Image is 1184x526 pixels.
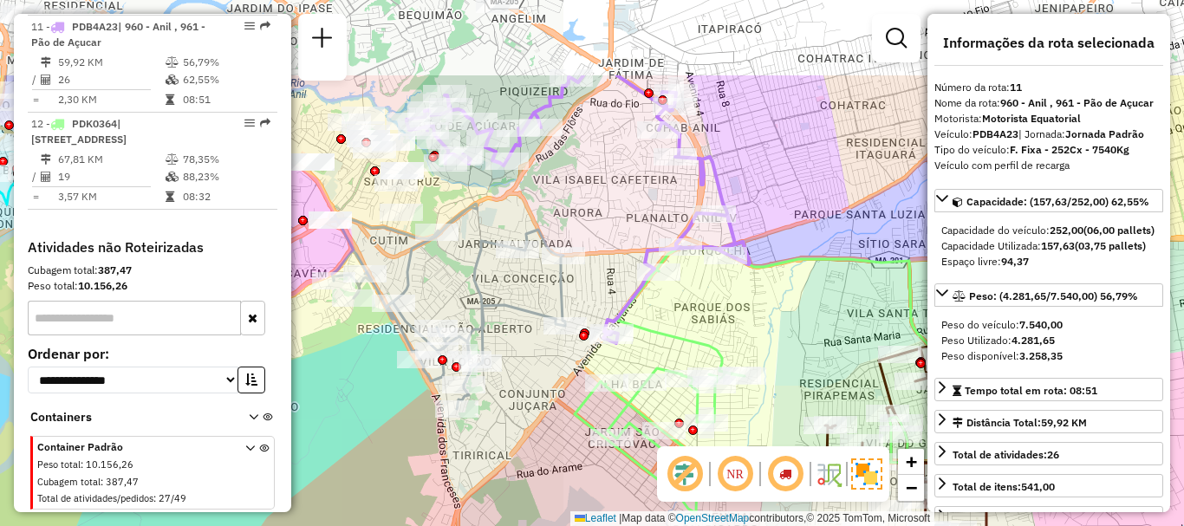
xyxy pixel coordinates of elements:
[347,130,390,147] div: Atividade não roteirizada - LAURO ANTONIO DOS SA
[1000,96,1154,109] strong: 960 - Anil , 961 - Pão de Açucar
[159,492,186,504] span: 27/49
[941,238,1156,254] div: Capacidade Utilizada:
[72,20,118,33] span: PDB4A23
[31,188,40,205] td: =
[31,91,40,108] td: =
[28,239,277,256] h4: Atividades não Roteirizadas
[934,35,1163,51] h4: Informações da rota selecionada
[380,204,423,221] div: Atividade não roteirizada - 57.962.616 JARDSON COSTA SILVA
[941,254,1156,269] div: Espaço livre:
[664,453,706,495] span: Exibir deslocamento
[57,188,165,205] td: 3,57 KM
[305,21,340,60] a: Nova sessão e pesquisa
[328,114,371,131] div: Atividade não roteirizada - ANDREA LANCHES
[101,476,103,488] span: :
[676,512,750,524] a: OpenStreetMap
[57,151,165,168] td: 67,81 KM
[166,75,179,85] i: % de utilização da cubagem
[81,458,83,471] span: :
[1075,239,1146,252] strong: (03,75 pallets)
[966,195,1149,208] span: Capacidade: (157,63/252,00) 62,55%
[57,168,165,185] td: 19
[78,279,127,292] strong: 10.156,26
[941,333,1156,348] div: Peso Utilizado:
[381,162,424,179] div: Atividade não roteirizada - GILBERTO CORREA TEIX
[815,460,842,488] img: Fluxo de ruas
[28,343,277,364] label: Ordenar por:
[1065,127,1144,140] strong: Jornada Padrão
[1041,239,1075,252] strong: 157,63
[764,453,806,495] span: Exibir sequencia da rota
[28,278,277,294] div: Peso total:
[953,415,1087,431] div: Distância Total:
[934,410,1163,433] a: Distância Total:59,92 KM
[898,449,924,475] a: Zoom in
[1050,224,1083,237] strong: 252,00
[934,142,1163,158] div: Tipo do veículo:
[72,117,117,130] span: PDK0364
[372,133,415,151] div: Atividade não roteirizada - BAR DA DITA
[906,451,917,472] span: +
[182,54,270,71] td: 56,79%
[57,54,165,71] td: 59,92 KM
[714,453,756,495] span: Ocultar NR
[1010,81,1022,94] strong: 11
[37,458,81,471] span: Peso total
[969,289,1138,302] span: Peso: (4.281,65/7.540,00) 56,79%
[934,158,1163,173] div: Veículo com perfil de recarga
[1001,255,1029,268] strong: 94,37
[1083,224,1155,237] strong: (06,00 pallets)
[31,20,205,49] span: 11 -
[973,127,1018,140] strong: PDB4A23
[30,408,226,426] span: Containers
[182,91,270,108] td: 08:51
[244,21,255,31] em: Opções
[965,384,1097,397] span: Tempo total em rota: 08:51
[57,71,165,88] td: 26
[106,476,139,488] span: 387,47
[166,154,179,165] i: % de utilização do peso
[86,458,133,471] span: 10.156,26
[934,442,1163,465] a: Total de atividades:26
[982,112,1081,125] strong: Motorista Equatorial
[41,75,51,85] i: Total de Atividades
[868,500,912,517] div: Atividade não roteirizada - VIVAZ CONVENIENCIA
[851,458,882,490] img: Exibir/Ocultar setores
[941,318,1063,331] span: Peso do veículo:
[934,474,1163,497] a: Total de itens:541,00
[906,477,917,498] span: −
[309,211,352,229] div: Atividade não roteirizada - CARLOS CESAR DE JESU
[934,283,1163,307] a: Peso: (4.281,65/7.540,00) 56,79%
[31,168,40,185] td: /
[1018,127,1144,140] span: | Jornada:
[1021,480,1055,493] strong: 541,00
[182,168,270,185] td: 88,23%
[619,512,621,524] span: |
[166,57,179,68] i: % de utilização do peso
[41,172,51,182] i: Total de Atividades
[260,21,270,31] em: Rota exportada
[37,492,153,504] span: Total de atividades/pedidos
[934,378,1163,401] a: Tempo total em rota: 08:51
[153,492,156,504] span: :
[237,367,265,393] button: Ordem crescente
[182,71,270,88] td: 62,55%
[166,94,174,105] i: Tempo total em rota
[166,172,179,182] i: % de utilização da cubagem
[953,479,1055,495] div: Total de itens:
[934,95,1163,111] div: Nome da rota:
[941,348,1156,364] div: Peso disponível:
[41,57,51,68] i: Distância Total
[37,439,224,455] span: Container Padrão
[934,189,1163,212] a: Capacidade: (157,63/252,00) 62,55%
[575,512,616,524] a: Leaflet
[28,263,277,278] div: Cubagem total:
[98,263,132,276] strong: 387,47
[31,117,127,146] span: 12 -
[934,310,1163,371] div: Peso: (4.281,65/7.540,00) 56,79%
[374,174,418,192] div: Atividade não roteirizada - JEG'S HALL
[934,216,1163,276] div: Capacidade: (157,63/252,00) 62,55%
[898,475,924,501] a: Zoom out
[353,141,396,159] div: Atividade não roteirizada - MINI BOX DA RAFA
[349,135,393,153] div: Atividade não roteirizada - LEIDIANE SANTOS GOME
